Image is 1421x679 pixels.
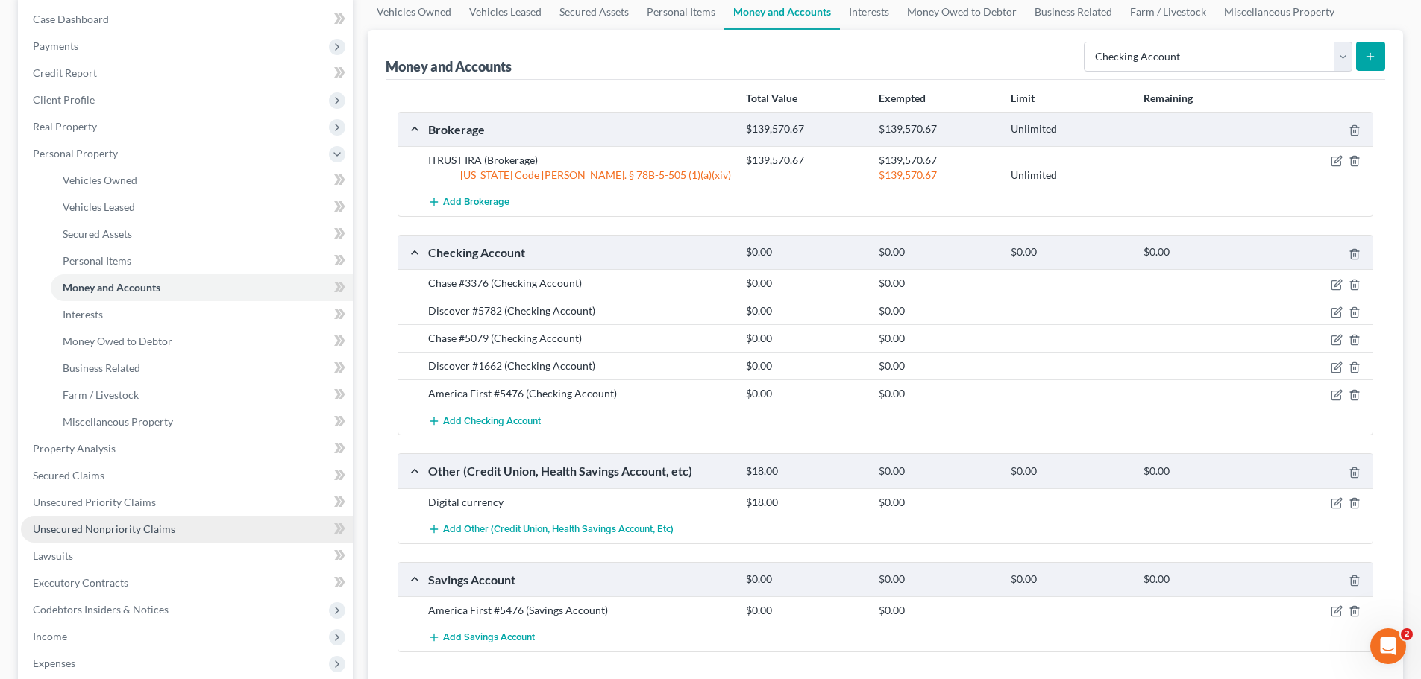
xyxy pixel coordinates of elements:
[871,386,1003,401] div: $0.00
[421,153,738,168] div: ITRUST IRA (Brokerage)
[33,442,116,455] span: Property Analysis
[63,335,172,347] span: Money Owed to Debtor
[871,603,1003,618] div: $0.00
[1144,92,1193,104] strong: Remaining
[871,359,1003,373] div: $0.00
[21,489,353,516] a: Unsecured Priority Claims
[21,516,353,543] a: Unsecured Nonpriority Claims
[746,92,797,104] strong: Total Value
[63,415,173,428] span: Miscellaneous Property
[1136,464,1268,479] div: $0.00
[871,331,1003,346] div: $0.00
[428,624,535,651] button: Add Savings Account
[1003,245,1135,259] div: $0.00
[51,328,353,355] a: Money Owed to Debtor
[33,13,109,25] span: Case Dashboard
[33,93,95,106] span: Client Profile
[51,408,353,435] a: Miscellaneous Property
[421,572,738,587] div: Savings Account
[738,331,871,346] div: $0.00
[871,245,1003,259] div: $0.00
[21,569,353,596] a: Executory Contracts
[63,281,160,294] span: Money and Accounts
[443,415,541,427] span: Add Checking Account
[51,382,353,408] a: Farm / Livestock
[63,254,131,267] span: Personal Items
[871,276,1003,291] div: $0.00
[1011,92,1035,104] strong: Limit
[428,407,541,435] button: Add Checking Account
[51,355,353,382] a: Business Related
[738,572,871,587] div: $0.00
[63,227,132,240] span: Secured Assets
[33,549,73,562] span: Lawsuits
[51,274,353,301] a: Money and Accounts
[386,57,512,75] div: Money and Accounts
[738,245,871,259] div: $0.00
[51,167,353,194] a: Vehicles Owned
[33,66,97,79] span: Credit Report
[63,200,135,213] span: Vehicles Leased
[738,122,871,136] div: $139,570.67
[738,386,871,401] div: $0.00
[51,301,353,328] a: Interests
[738,464,871,479] div: $18.00
[33,496,156,508] span: Unsecured Priority Claims
[33,603,169,616] span: Codebtors Insiders & Notices
[421,276,738,291] div: Chase #3376 (Checking Account)
[1003,572,1135,587] div: $0.00
[871,495,1003,510] div: $0.00
[21,543,353,569] a: Lawsuits
[421,168,738,183] div: [US_STATE] Code [PERSON_NAME]. § 78B-5-505 (1)(a)(xiv)
[421,495,738,510] div: Digital currency
[21,462,353,489] a: Secured Claims
[33,469,104,481] span: Secured Claims
[21,60,353,86] a: Credit Report
[33,630,67,642] span: Income
[51,247,353,274] a: Personal Items
[428,516,674,543] button: Add Other (Credit Union, Health Savings Account, etc)
[421,303,738,318] div: Discover #5782 (Checking Account)
[871,168,1003,183] div: $139,570.67
[63,361,140,374] span: Business Related
[33,40,78,52] span: Payments
[421,331,738,346] div: Chase #5079 (Checking Account)
[871,303,1003,318] div: $0.00
[428,189,509,216] button: Add Brokerage
[738,303,871,318] div: $0.00
[421,244,738,260] div: Checking Account
[1136,572,1268,587] div: $0.00
[63,308,103,320] span: Interests
[1003,168,1135,183] div: Unlimited
[738,603,871,618] div: $0.00
[421,359,738,373] div: Discover #1662 (Checking Account)
[33,576,128,589] span: Executory Contracts
[871,122,1003,136] div: $139,570.67
[33,522,175,535] span: Unsecured Nonpriority Claims
[738,495,871,510] div: $18.00
[421,386,738,401] div: America First #5476 (Checking Account)
[871,572,1003,587] div: $0.00
[738,276,871,291] div: $0.00
[738,359,871,373] div: $0.00
[51,194,353,221] a: Vehicles Leased
[443,197,509,209] span: Add Brokerage
[1003,122,1135,136] div: Unlimited
[33,120,97,133] span: Real Property
[21,6,353,33] a: Case Dashboard
[33,147,118,160] span: Personal Property
[33,657,75,669] span: Expenses
[63,174,137,186] span: Vehicles Owned
[443,632,535,644] span: Add Savings Account
[1136,245,1268,259] div: $0.00
[1003,464,1135,479] div: $0.00
[443,523,674,535] span: Add Other (Credit Union, Health Savings Account, etc)
[63,388,139,401] span: Farm / Livestock
[1401,628,1413,640] span: 2
[421,121,738,137] div: Brokerage
[21,435,353,462] a: Property Analysis
[421,603,738,618] div: America First #5476 (Savings Account)
[1370,628,1406,664] iframe: Intercom live chat
[879,92,926,104] strong: Exempted
[738,153,871,168] div: $139,570.67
